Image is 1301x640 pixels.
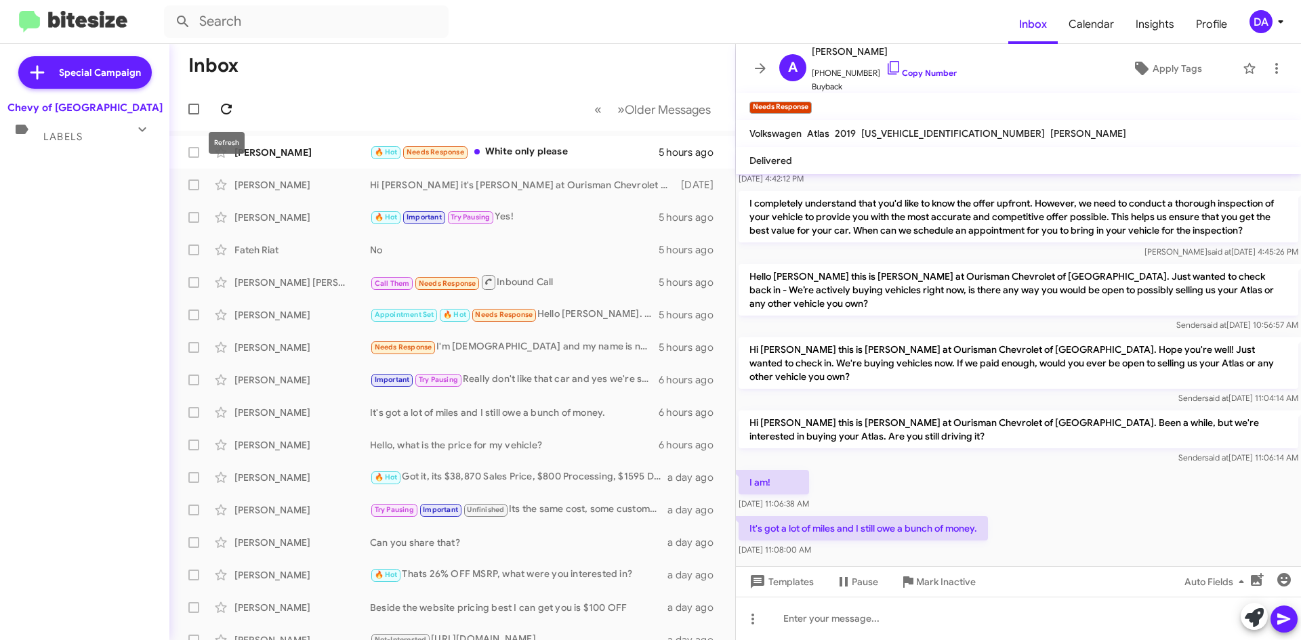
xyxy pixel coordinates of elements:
[375,343,432,351] span: Needs Response
[234,373,370,387] div: [PERSON_NAME]
[659,373,724,387] div: 6 hours ago
[370,601,667,614] div: Beside the website pricing best I can get you is $100 OFF
[419,375,458,384] span: Try Pausing
[747,570,814,594] span: Templates
[586,95,610,123] button: Previous
[375,375,410,384] span: Important
[1207,247,1231,257] span: said at
[370,339,659,355] div: I'm [DEMOGRAPHIC_DATA] and my name is not [PERSON_NAME]
[807,127,829,140] span: Atlas
[234,178,370,192] div: [PERSON_NAME]
[1125,5,1185,44] a: Insights
[375,505,414,514] span: Try Pausing
[1058,5,1125,44] span: Calendar
[234,308,370,322] div: [PERSON_NAME]
[234,406,370,419] div: [PERSON_NAME]
[234,568,370,582] div: [PERSON_NAME]
[407,148,464,156] span: Needs Response
[739,498,809,509] span: [DATE] 11:06:38 AM
[375,310,434,319] span: Appointment Set
[1205,393,1228,403] span: said at
[234,243,370,257] div: Fateh Riat
[370,567,667,582] div: Thats 26% OFF MSRP, what were you interested in?
[370,274,659,291] div: Inbound Call
[370,406,659,419] div: It's got a lot of miles and I still owe a bunch of money.
[749,127,802,140] span: Volkswagen
[667,471,724,484] div: a day ago
[475,310,533,319] span: Needs Response
[617,101,625,118] span: »
[659,438,724,452] div: 6 hours ago
[1185,5,1238,44] a: Profile
[234,211,370,224] div: [PERSON_NAME]
[788,57,798,79] span: A
[188,55,239,77] h1: Inbox
[625,102,711,117] span: Older Messages
[886,68,957,78] a: Copy Number
[164,5,449,38] input: Search
[739,337,1298,389] p: Hi [PERSON_NAME] this is [PERSON_NAME] at Ourisman Chevrolet of [GEOGRAPHIC_DATA]. Hope you're we...
[659,308,724,322] div: 5 hours ago
[659,341,724,354] div: 5 hours ago
[451,213,490,221] span: Try Pausing
[667,601,724,614] div: a day ago
[739,545,811,555] span: [DATE] 11:08:00 AM
[407,213,442,221] span: Important
[1008,5,1058,44] a: Inbox
[667,503,724,517] div: a day ago
[43,131,83,143] span: Labels
[1250,10,1273,33] div: DA
[1144,247,1298,257] span: [PERSON_NAME] [DATE] 4:45:26 PM
[234,341,370,354] div: [PERSON_NAME]
[852,570,878,594] span: Pause
[674,178,724,192] div: [DATE]
[609,95,719,123] button: Next
[18,56,152,89] a: Special Campaign
[375,473,398,482] span: 🔥 Hot
[419,279,476,288] span: Needs Response
[234,601,370,614] div: [PERSON_NAME]
[370,243,659,257] div: No
[1178,393,1298,403] span: Sender [DATE] 11:04:14 AM
[1238,10,1286,33] button: DA
[234,438,370,452] div: [PERSON_NAME]
[234,536,370,549] div: [PERSON_NAME]
[739,264,1298,316] p: Hello [PERSON_NAME] this is [PERSON_NAME] at Ourisman Chevrolet of [GEOGRAPHIC_DATA]. Just wanted...
[1178,452,1298,463] span: Sender [DATE] 11:06:14 AM
[7,101,163,114] div: Chevy of [GEOGRAPHIC_DATA]
[375,570,398,579] span: 🔥 Hot
[812,60,957,80] span: [PHONE_NUMBER]
[812,43,957,60] span: [PERSON_NAME]
[594,101,602,118] span: «
[749,102,812,114] small: Needs Response
[835,127,856,140] span: 2019
[889,570,987,594] button: Mark Inactive
[1205,452,1228,463] span: said at
[370,144,659,160] div: White only please
[667,568,724,582] div: a day ago
[825,570,889,594] button: Pause
[375,279,410,288] span: Call Them
[370,438,659,452] div: Hello, what is the price for my vehicle?
[370,502,667,517] div: Its the same cost, some customer just preferred to do it themselves since you might get tags faster
[370,307,659,322] div: Hello [PERSON_NAME]. I'm currently out of state. And will return [DATE]. Will stop by dealership ...
[234,503,370,517] div: [PERSON_NAME]
[659,146,724,159] div: 5 hours ago
[812,80,957,93] span: Buyback
[1184,570,1250,594] span: Auto Fields
[739,470,809,494] p: I am!
[370,178,674,192] div: Hi [PERSON_NAME] it's [PERSON_NAME] at Ourisman Chevrolet of [GEOGRAPHIC_DATA]. Just wanted to fo...
[1174,570,1260,594] button: Auto Fields
[370,209,659,225] div: Yes!
[861,127,1045,140] span: [US_VEHICLE_IDENTIFICATION_NUMBER]
[659,406,724,419] div: 6 hours ago
[370,469,667,485] div: Got it, its $38,870 Sales Price, $800 Processing, $1595 Destination, $395 Nitro Tires, $3645.25 T...
[749,154,792,167] span: Delivered
[659,243,724,257] div: 5 hours ago
[659,276,724,289] div: 5 hours ago
[739,191,1298,242] p: I completely understand that you'd like to know the offer upfront. However, we need to conduct a ...
[659,211,724,224] div: 5 hours ago
[467,505,504,514] span: Unfinished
